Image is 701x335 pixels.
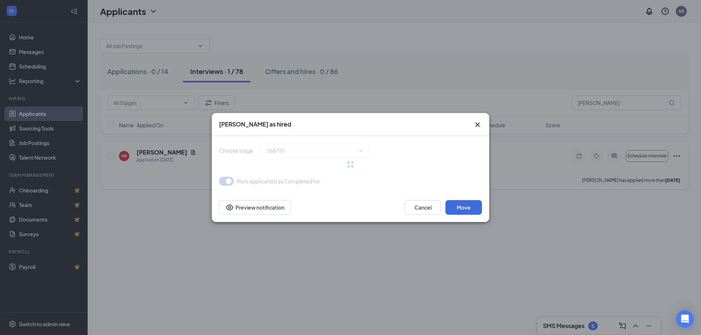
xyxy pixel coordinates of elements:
svg: Cross [473,120,482,129]
button: Cancel [405,200,441,215]
button: Preview notificationEye [219,200,291,215]
div: Open Intercom Messenger [676,310,694,328]
button: Move [445,200,482,215]
button: Close [473,120,482,129]
svg: Eye [225,203,234,212]
h3: [PERSON_NAME] as hired [219,120,291,128]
